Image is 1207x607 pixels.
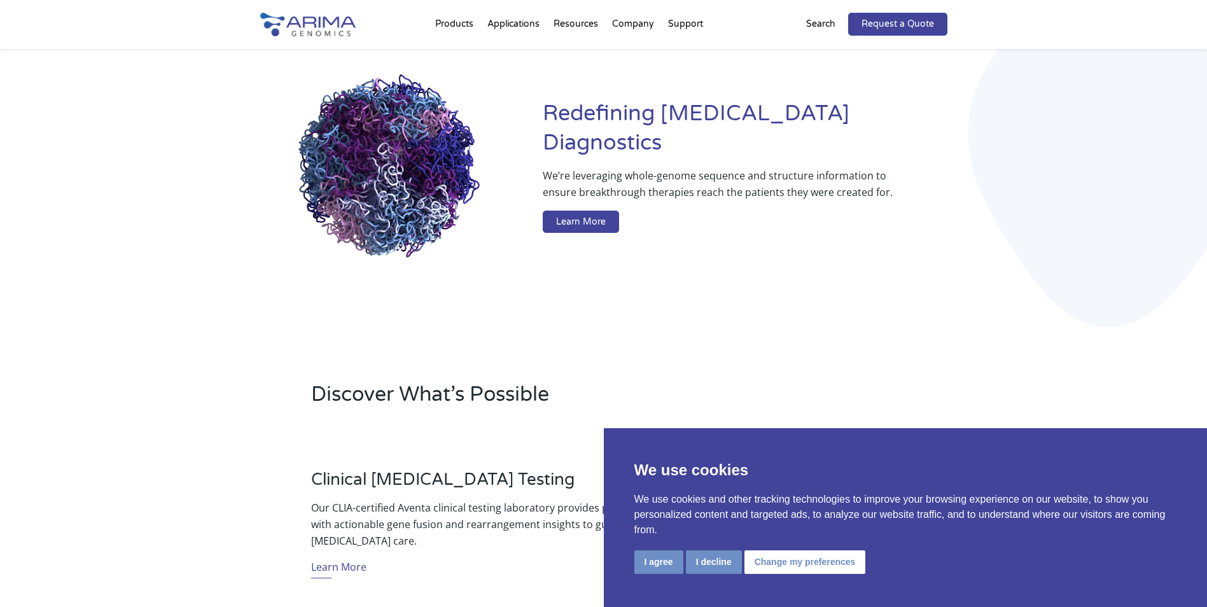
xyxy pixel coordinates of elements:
[543,99,947,167] h1: Redefining [MEDICAL_DATA] Diagnostics
[311,559,366,578] a: Learn More
[311,499,657,549] p: Our CLIA-certified Aventa clinical testing laboratory provides physicians with actionable gene fu...
[744,550,866,574] button: Change my preferences
[634,459,1177,482] p: We use cookies
[311,380,766,419] h2: Discover What’s Possible
[260,13,356,36] img: Arima-Genomics-logo
[686,550,742,574] button: I decline
[634,492,1177,538] p: We use cookies and other tracking technologies to improve your browsing experience on our website...
[543,167,896,211] p: We’re leveraging whole-genome sequence and structure information to ensure breakthrough therapies...
[311,470,657,499] h3: Clinical [MEDICAL_DATA] Testing
[806,16,835,32] p: Search
[848,13,947,36] a: Request a Quote
[634,550,683,574] button: I agree
[543,211,619,234] a: Learn More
